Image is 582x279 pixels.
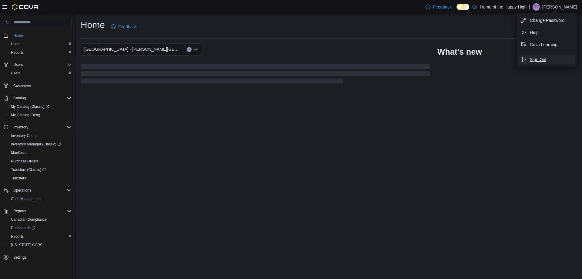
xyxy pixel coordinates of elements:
span: Home [13,33,23,38]
span: Washington CCRS [8,241,72,249]
span: Customers [13,83,31,88]
span: Home [11,32,72,39]
a: Dashboards [8,224,38,232]
span: [US_STATE] CCRS [11,243,42,247]
a: Inventory Manager (Classic) [6,140,74,148]
span: Manifests [11,150,26,155]
button: Operations [1,186,74,195]
span: Feedback [118,24,137,30]
a: My Catalog (Classic) [8,103,52,110]
span: Users [11,61,72,68]
span: Operations [11,187,72,194]
span: Loading [81,65,430,85]
a: Users [8,70,23,77]
span: Customers [11,82,72,89]
span: Reports [13,209,26,213]
span: Inventory [11,124,72,131]
a: Transfers (Classic) [6,165,74,174]
button: Customers [1,81,74,90]
a: Customers [11,82,33,90]
span: Canadian Compliance [8,216,72,223]
button: Open list of options [193,47,198,52]
a: Transfers [8,175,28,182]
span: Feedback [433,4,451,10]
h2: What's new [437,47,482,57]
button: Purchase Orders [6,157,74,165]
button: Cash Management [6,195,74,203]
span: Dashboards [11,226,35,230]
button: Users [11,61,25,68]
span: Users [13,62,23,67]
button: Transfers [6,174,74,182]
span: My Catalog (Beta) [11,113,40,117]
button: Settings [1,253,74,262]
a: Inventory Count [8,132,39,139]
span: Inventory Count [11,133,37,138]
span: My Catalog (Classic) [8,103,72,110]
span: Cova Learning [530,42,557,48]
button: Reports [6,232,74,241]
button: Cova Learning [519,40,575,49]
button: Manifests [6,148,74,157]
a: Users [8,40,23,48]
button: Inventory [1,123,74,131]
a: Home [11,32,25,39]
button: Help [519,28,575,37]
span: Reports [8,233,72,240]
span: Settings [13,255,26,260]
span: Transfers [11,176,26,181]
span: Transfers [8,175,72,182]
span: My Catalog (Beta) [8,111,72,119]
a: Transfers (Classic) [8,166,48,173]
h1: Home [81,19,105,31]
a: Canadian Compliance [8,216,49,223]
span: Users [8,70,72,77]
span: Cash Management [11,196,42,201]
button: Reports [11,207,28,215]
span: Inventory Manager (Classic) [11,142,61,147]
a: Dashboards [6,224,74,232]
span: Settings [11,253,72,261]
a: Feedback [109,21,139,33]
a: Reports [8,233,26,240]
span: [GEOGRAPHIC_DATA] - [PERSON_NAME][GEOGRAPHIC_DATA] - Fire & Flower [84,46,181,53]
span: Inventory Count [8,132,72,139]
span: Reports [11,50,24,55]
button: [US_STATE] CCRS [6,241,74,249]
span: Purchase Orders [8,158,72,165]
img: Cova [12,4,39,10]
span: Inventory [13,125,28,130]
button: Reports [1,207,74,215]
span: Change Password [530,17,564,23]
span: My Catalog (Classic) [11,104,49,109]
a: Settings [11,254,29,261]
span: Cash Management [8,195,72,202]
p: Home of the Happy High [480,3,527,11]
span: Inventory Manager (Classic) [8,141,72,148]
div: Deanna Vodden [533,3,540,11]
input: Dark Mode [457,4,469,10]
a: My Catalog (Classic) [6,102,74,111]
span: Reports [8,49,72,56]
span: Manifests [8,149,72,156]
span: Catalog [11,94,72,102]
span: Users [8,40,72,48]
span: Users [11,42,20,46]
span: Purchase Orders [11,159,38,164]
a: Feedback [423,1,454,13]
button: Home [1,31,74,40]
button: Users [6,69,74,77]
button: Catalog [1,94,74,102]
span: Transfers (Classic) [8,166,72,173]
button: Sign Out [519,55,575,64]
span: Users [11,71,20,76]
span: Help [530,29,539,36]
span: Sign Out [530,56,546,63]
button: Catalog [11,94,28,102]
span: Canadian Compliance [11,217,47,222]
a: Cash Management [8,195,44,202]
span: Reports [11,207,72,215]
button: Clear input [187,47,192,52]
span: DV [534,3,539,11]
